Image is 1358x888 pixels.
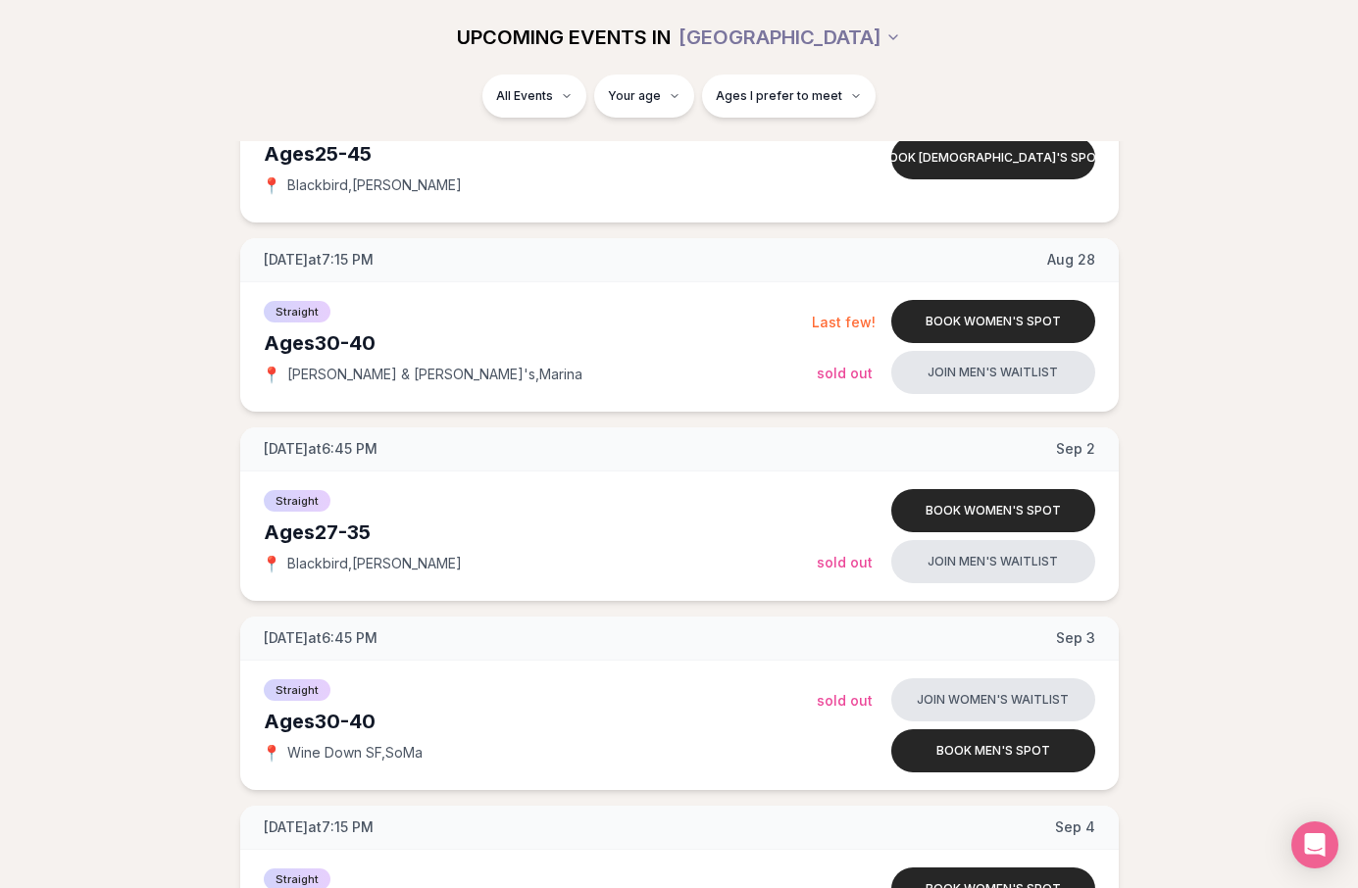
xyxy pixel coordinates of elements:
span: 📍 [264,367,279,382]
span: 📍 [264,745,279,761]
span: Aug 28 [1047,250,1095,270]
div: Ages 30-40 [264,329,812,357]
button: Ages I prefer to meet [702,74,876,118]
span: Sold Out [817,554,873,570]
span: Sep 2 [1056,439,1095,459]
span: Sep 3 [1056,628,1095,648]
button: [GEOGRAPHIC_DATA] [679,16,901,59]
span: Straight [264,301,330,322]
button: Book women's spot [891,300,1095,343]
button: Book [DEMOGRAPHIC_DATA]'s spot [891,136,1095,179]
button: Your age [594,74,694,118]
div: Ages 27-35 [264,518,817,546]
span: Sep 4 [1055,817,1095,837]
button: Book women's spot [891,489,1095,532]
span: UPCOMING EVENTS IN [457,24,671,51]
span: Straight [264,679,330,701]
button: Join men's waitlist [891,351,1095,394]
span: [PERSON_NAME] & [PERSON_NAME]'s , Marina [287,365,582,384]
span: Blackbird , [PERSON_NAME] [287,175,462,195]
button: Join women's waitlist [891,678,1095,721]
span: 📍 [264,177,279,193]
div: Ages 25-45 [264,140,817,168]
span: Sold Out [817,365,873,381]
span: [DATE] at 6:45 PM [264,628,377,648]
span: All Events [496,88,553,104]
button: All Events [482,74,586,118]
span: Blackbird , [PERSON_NAME] [287,554,462,573]
span: [DATE] at 7:15 PM [264,817,374,837]
span: Wine Down SF , SoMa [287,743,423,763]
span: Sold Out [817,692,873,709]
span: 📍 [264,556,279,571]
span: Straight [264,490,330,512]
button: Join men's waitlist [891,540,1095,583]
div: Ages 30-40 [264,708,817,735]
span: Ages I prefer to meet [716,88,842,104]
div: Open Intercom Messenger [1291,821,1338,868]
button: Book men's spot [891,729,1095,772]
span: [DATE] at 6:45 PM [264,439,377,459]
span: [DATE] at 7:15 PM [264,250,374,270]
span: Your age [608,88,661,104]
span: Last few! [812,314,876,330]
